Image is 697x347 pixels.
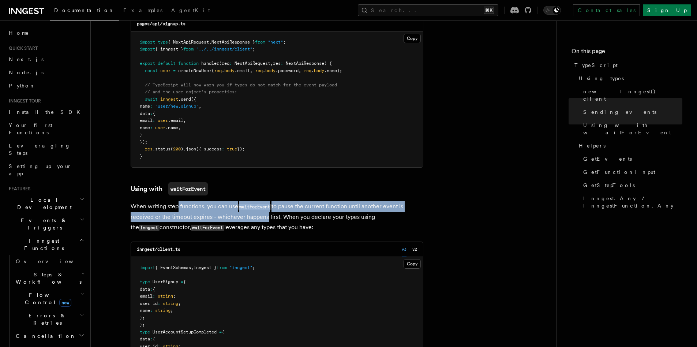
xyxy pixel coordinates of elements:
button: Events & Triggers [6,214,86,234]
a: GetStepTools [580,179,682,192]
span: Setting up your app [9,163,72,176]
span: : [153,118,155,123]
span: .password [276,68,299,73]
span: req [255,68,263,73]
button: v3 [402,242,406,257]
span: string [155,308,170,313]
code: Inngest [139,225,160,231]
span: Node.js [9,70,44,75]
a: Home [6,26,86,40]
span: new Inngest() client [583,88,682,102]
button: Cancellation [13,329,86,343]
span: res [145,146,153,152]
a: Examples [119,2,167,20]
code: waitForEvent [168,182,208,195]
span: .json [183,146,196,152]
span: Home [9,29,29,37]
span: . [222,68,224,73]
span: : [150,104,153,109]
span: .email [168,118,183,123]
span: Using types [579,75,624,82]
span: NextApiResponse [286,61,324,66]
span: ( [211,68,214,73]
span: Inngest Functions [6,237,79,252]
button: Copy [404,259,421,269]
span: string [163,301,178,306]
span: , [178,125,181,130]
span: email [140,118,153,123]
span: ; [173,294,176,299]
span: import [140,46,155,52]
span: AgentKit [171,7,210,13]
h4: On this page [572,47,682,59]
a: Overview [13,255,86,268]
span: ) [181,146,183,152]
span: . [263,68,265,73]
span: Python [9,83,35,89]
span: { [153,287,155,292]
span: Steps & Workflows [13,271,82,286]
span: "next" [268,40,283,45]
span: user [160,68,170,73]
span: "../../inngest/client" [196,46,252,52]
span: body [224,68,235,73]
span: const [145,68,158,73]
span: email [140,294,153,299]
span: UserSignup [153,279,178,284]
span: GetFunctionInput [583,168,655,176]
span: (req [219,61,229,66]
a: Setting up your app [6,160,86,180]
span: .name); [324,68,342,73]
button: Copy [404,34,421,43]
span: body [314,68,324,73]
span: Inngest } [194,265,217,270]
span: Flow Control [13,291,80,306]
span: new [59,299,71,307]
a: Next.js [6,53,86,66]
span: , [250,68,252,73]
span: await [145,97,158,102]
span: GetEvents [583,155,632,163]
span: Install the SDK [9,109,85,115]
span: type [158,40,168,45]
button: Steps & Workflows [13,268,86,288]
span: true [227,146,237,152]
span: export [140,61,155,66]
span: .email [235,68,250,73]
span: Local Development [6,196,80,211]
span: GetStepTools [583,182,635,189]
span: ) { [324,61,332,66]
span: }); [237,146,245,152]
span: string [158,294,173,299]
a: Sign Up [643,4,691,16]
span: 200 [173,146,181,152]
button: Inngest Functions [6,234,86,255]
span: Inngest tour [6,98,41,104]
span: Events & Triggers [6,217,80,231]
span: name [140,125,150,130]
span: from [183,46,194,52]
span: createNewUser [178,68,211,73]
span: }); [140,139,147,145]
button: Local Development [6,193,86,214]
span: req [214,68,222,73]
span: = [173,68,176,73]
span: data [140,111,150,116]
span: NextApiResponse } [211,40,255,45]
a: Contact sales [573,4,640,16]
span: ({ success [196,146,222,152]
span: Documentation [54,7,115,13]
span: import [140,40,155,45]
a: Helpers [576,139,682,152]
span: : [158,301,160,306]
span: Quick start [6,45,38,51]
span: : [150,125,153,130]
span: } [140,132,142,137]
a: AgentKit [167,2,214,20]
a: Your first Functions [6,119,86,139]
span: ({ [191,97,196,102]
span: Sending events [583,108,656,116]
span: Cancellation [13,332,76,340]
span: { [183,279,186,284]
span: name [140,308,150,313]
